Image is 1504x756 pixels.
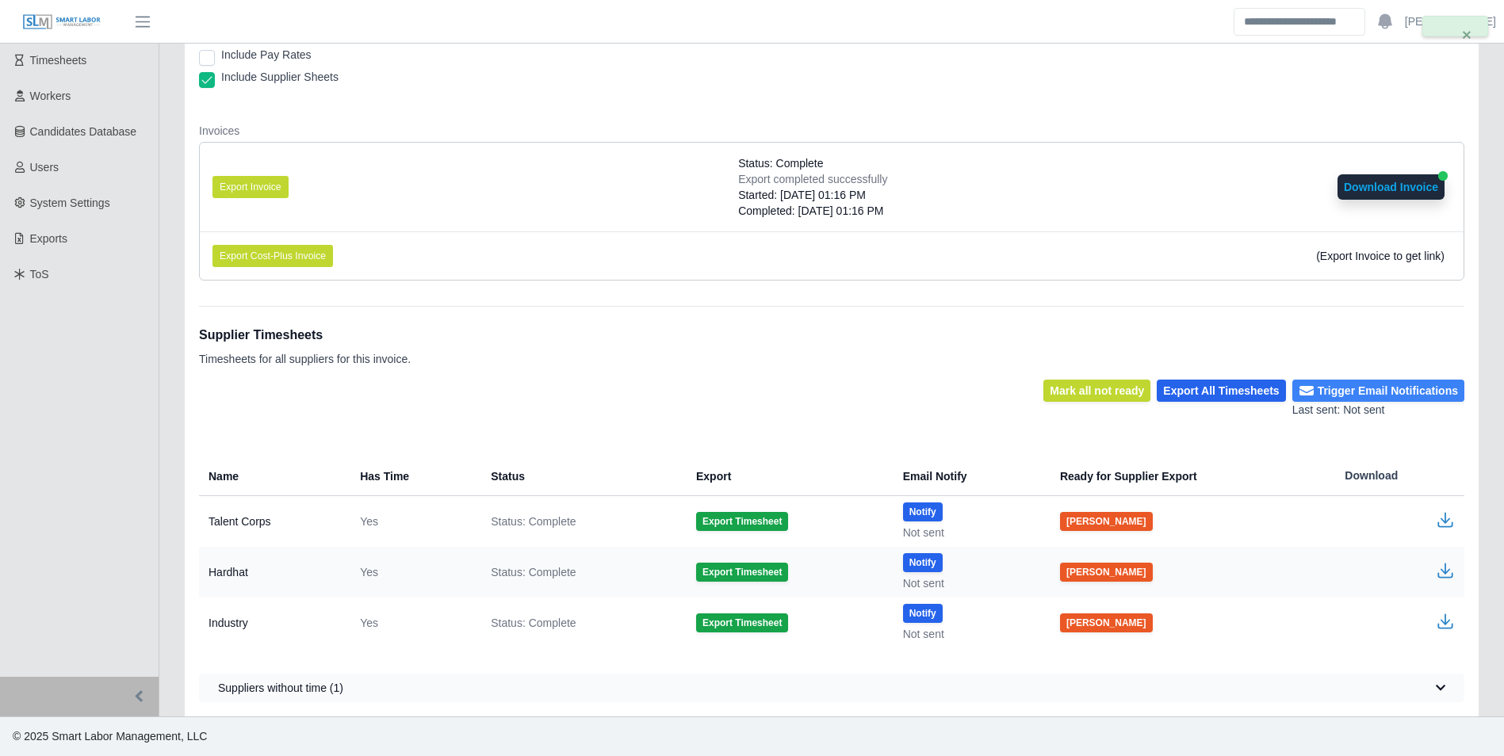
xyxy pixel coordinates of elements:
[491,514,576,529] span: Status: Complete
[22,13,101,31] img: SLM Logo
[218,680,343,696] span: Suppliers without time (1)
[1462,25,1471,44] span: ×
[212,176,289,198] button: Export Invoice
[491,564,576,580] span: Status: Complete
[1332,456,1464,496] th: Download
[30,161,59,174] span: Users
[738,155,823,171] span: Status: Complete
[199,674,1464,702] button: Suppliers without time (1)
[199,326,411,345] h1: Supplier Timesheets
[347,547,478,598] td: Yes
[1338,174,1445,200] button: Download Invoice
[347,496,478,548] td: Yes
[696,563,788,582] button: Export Timesheet
[1043,380,1150,402] button: Mark all not ready
[199,456,347,496] th: Name
[199,496,347,548] td: Talent Corps
[1234,8,1365,36] input: Search
[903,525,1035,540] div: Not sent
[30,90,71,102] span: Workers
[1060,613,1153,632] button: [PERSON_NAME]
[212,245,333,267] button: Export Cost-Plus Invoice
[1292,380,1464,402] button: Trigger Email Notifications
[199,123,1464,139] dt: Invoices
[30,125,137,138] span: Candidates Database
[13,730,207,743] span: © 2025 Smart Labor Management, LLC
[1060,512,1153,531] button: [PERSON_NAME]
[903,553,943,572] button: Notify
[683,456,890,496] th: Export
[1157,380,1285,402] button: Export All Timesheets
[221,69,339,85] label: Include Supplier Sheets
[1060,563,1153,582] button: [PERSON_NAME]
[199,547,347,598] td: Hardhat
[221,47,312,63] label: Include Pay Rates
[30,54,87,67] span: Timesheets
[30,232,67,245] span: Exports
[347,598,478,648] td: Yes
[696,512,788,531] button: Export Timesheet
[30,268,49,281] span: ToS
[696,613,788,632] button: Export Timesheet
[491,615,576,631] span: Status: Complete
[738,187,887,203] div: Started: [DATE] 01:16 PM
[903,502,943,521] button: Notify
[478,456,683,496] th: Status
[30,197,110,209] span: System Settings
[347,456,478,496] th: Has Time
[1316,250,1445,262] span: (Export Invoice to get link)
[199,598,347,648] td: Industry
[890,456,1047,496] th: Email Notify
[903,626,1035,642] div: Not sent
[903,575,1035,591] div: Not sent
[903,604,943,623] button: Notify
[1292,402,1464,418] div: Last sent: Not sent
[199,351,411,367] p: Timesheets for all suppliers for this invoice.
[738,203,887,219] div: Completed: [DATE] 01:16 PM
[1338,181,1445,193] a: Download Invoice
[1047,456,1332,496] th: Ready for Supplier Export
[1405,13,1496,30] a: [PERSON_NAME]
[738,171,887,187] div: Export completed successfully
